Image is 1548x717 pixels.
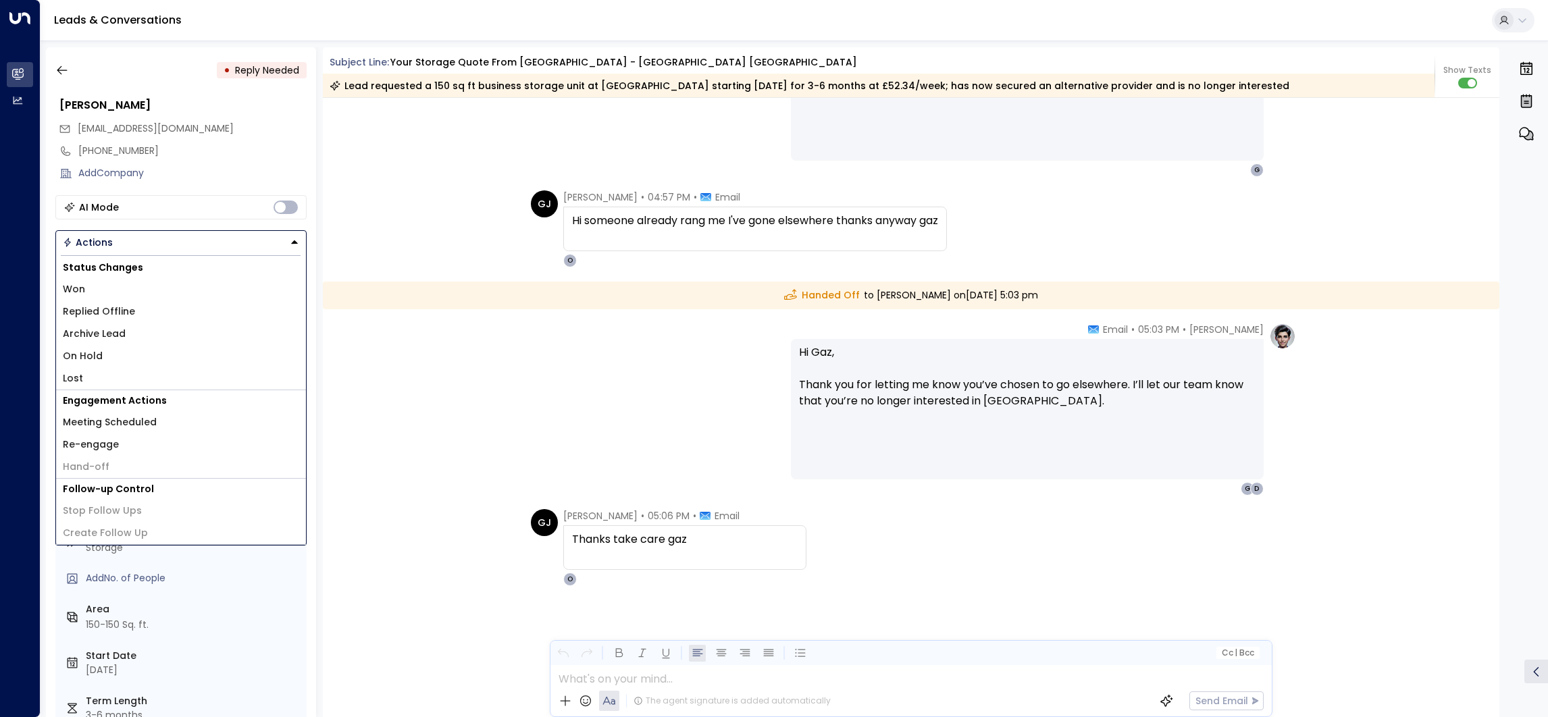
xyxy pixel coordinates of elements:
[86,694,301,708] label: Term Length
[784,288,860,302] span: Handed Off
[63,236,113,248] div: Actions
[86,571,301,585] div: AddNo. of People
[78,166,307,180] div: AddCompany
[63,327,126,341] span: Archive Lead
[86,541,301,555] div: Storage
[572,213,938,229] div: Hi someone already rang me I've gone elsewhere thanks anyway gaz
[224,58,230,82] div: •
[1131,323,1135,336] span: •
[330,55,389,69] span: Subject Line:
[693,509,696,523] span: •
[1216,647,1259,660] button: Cc|Bcc
[563,573,577,586] div: O
[55,230,307,255] button: Actions
[1183,323,1186,336] span: •
[63,504,142,518] span: Stop Follow Ups
[390,55,857,70] div: Your storage quote from [GEOGRAPHIC_DATA] - [GEOGRAPHIC_DATA] [GEOGRAPHIC_DATA]
[59,97,307,113] div: [PERSON_NAME]
[63,437,119,452] span: Re-engage
[56,390,306,411] h1: Engagement Actions
[1221,648,1254,658] span: Cc Bcc
[648,509,690,523] span: 05:06 PM
[86,649,301,663] label: Start Date
[1269,323,1296,350] img: profile-logo.png
[63,304,135,319] span: Replied Offline
[1241,482,1254,496] div: G
[86,663,301,677] div: [DATE]
[56,257,306,278] h1: Status Changes
[56,479,306,500] h1: Follow-up Control
[78,122,234,135] span: [EMAIL_ADDRESS][DOMAIN_NAME]
[554,645,571,662] button: Undo
[78,122,234,136] span: gjonesgeneralbuilder@gmail.com
[86,618,149,632] div: 150-150 Sq. ft.
[1250,482,1264,496] div: D
[715,190,740,204] span: Email
[572,531,798,548] div: Thanks take care gaz
[1443,64,1491,76] span: Show Texts
[634,695,831,707] div: The agent signature is added automatically
[563,509,638,523] span: [PERSON_NAME]
[323,282,1500,309] div: to [PERSON_NAME] on [DATE] 5:03 pm
[715,509,740,523] span: Email
[563,254,577,267] div: O
[799,344,1256,425] p: Hi Gaz, Thank you for letting me know you’ve chosen to go elsewhere. I’ll let our team know that ...
[54,12,182,28] a: Leads & Conversations
[79,201,119,214] div: AI Mode
[531,190,558,217] div: GJ
[63,415,157,429] span: Meeting Scheduled
[563,190,638,204] span: [PERSON_NAME]
[648,190,690,204] span: 04:57 PM
[63,460,109,474] span: Hand-off
[1138,323,1179,336] span: 05:03 PM
[578,645,595,662] button: Redo
[641,190,644,204] span: •
[531,509,558,536] div: GJ
[78,144,307,158] div: [PHONE_NUMBER]
[641,509,644,523] span: •
[63,349,103,363] span: On Hold
[63,371,83,386] span: Lost
[1103,323,1128,336] span: Email
[1189,323,1264,336] span: [PERSON_NAME]
[235,63,299,77] span: Reply Needed
[63,526,148,540] span: Create Follow Up
[330,79,1289,92] div: Lead requested a 150 sq ft business storage unit at [GEOGRAPHIC_DATA] starting [DATE] for 3-6 mon...
[694,190,697,204] span: •
[86,602,301,616] label: Area
[1235,648,1237,658] span: |
[1250,163,1264,177] div: G
[55,230,307,255] div: Button group with a nested menu
[63,282,85,296] span: Won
